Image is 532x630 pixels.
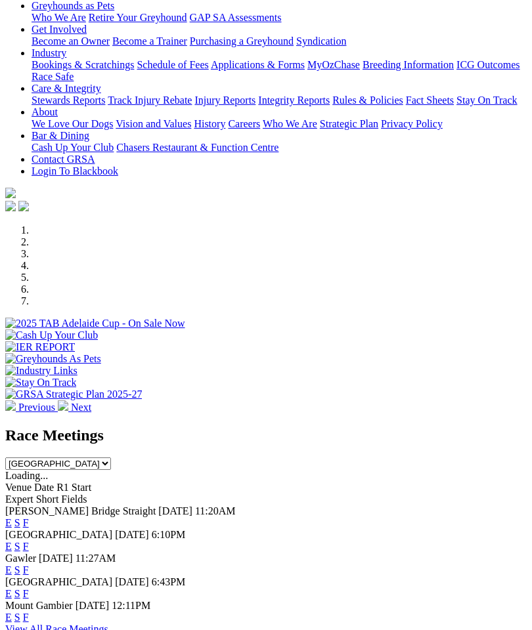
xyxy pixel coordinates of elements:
a: Fact Sheets [406,94,454,106]
img: IER REPORT [5,341,75,353]
a: Schedule of Fees [137,59,208,70]
a: Cash Up Your Club [32,142,114,153]
a: Syndication [296,35,346,47]
span: [PERSON_NAME] Bridge Straight [5,505,156,516]
img: Stay On Track [5,377,76,388]
img: 2025 TAB Adelaide Cup - On Sale Now [5,318,185,329]
a: E [5,541,12,552]
span: Date [34,482,54,493]
span: R1 Start [56,482,91,493]
span: [DATE] [158,505,192,516]
a: Careers [228,118,260,129]
a: GAP SA Assessments [190,12,282,23]
img: Greyhounds As Pets [5,353,101,365]
a: E [5,612,12,623]
a: Next [58,402,91,413]
a: Get Involved [32,24,87,35]
a: Contact GRSA [32,154,95,165]
img: logo-grsa-white.png [5,188,16,198]
a: Who We Are [32,12,86,23]
div: Industry [32,59,527,83]
a: F [23,588,29,599]
a: Login To Blackbook [32,165,118,177]
a: S [14,564,20,576]
span: 6:10PM [152,529,186,540]
div: About [32,118,527,130]
img: chevron-left-pager-white.svg [5,400,16,411]
span: 11:27AM [76,553,116,564]
div: Get Involved [32,35,527,47]
span: Expert [5,493,33,505]
a: E [5,564,12,576]
span: Next [71,402,91,413]
a: Stay On Track [456,94,517,106]
a: F [23,564,29,576]
span: 6:43PM [152,576,186,587]
span: [DATE] [115,576,149,587]
a: Vision and Values [116,118,191,129]
a: F [23,612,29,623]
a: Become an Owner [32,35,110,47]
span: [DATE] [39,553,73,564]
span: [GEOGRAPHIC_DATA] [5,576,112,587]
a: Injury Reports [194,94,255,106]
a: Strategic Plan [320,118,378,129]
a: F [23,541,29,552]
a: Chasers Restaurant & Function Centre [116,142,278,153]
h2: Race Meetings [5,427,527,444]
span: [DATE] [76,600,110,611]
a: Applications & Forms [211,59,305,70]
img: Industry Links [5,365,78,377]
a: We Love Our Dogs [32,118,113,129]
a: Rules & Policies [332,94,403,106]
span: [DATE] [115,529,149,540]
a: Breeding Information [363,59,454,70]
a: Track Injury Rebate [108,94,192,106]
span: Venue [5,482,32,493]
a: Stewards Reports [32,94,105,106]
a: F [23,517,29,528]
span: Loading... [5,470,48,481]
a: History [194,118,225,129]
a: Race Safe [32,71,74,82]
a: Retire Your Greyhound [89,12,187,23]
a: S [14,517,20,528]
span: Mount Gambier [5,600,73,611]
a: S [14,612,20,623]
img: Cash Up Your Club [5,329,98,341]
span: 12:11PM [112,600,150,611]
a: E [5,588,12,599]
img: chevron-right-pager-white.svg [58,400,68,411]
a: Bookings & Scratchings [32,59,134,70]
a: S [14,541,20,552]
span: Gawler [5,553,36,564]
a: Care & Integrity [32,83,101,94]
a: Bar & Dining [32,130,89,141]
div: Greyhounds as Pets [32,12,527,24]
span: Previous [18,402,55,413]
a: Purchasing a Greyhound [190,35,294,47]
img: twitter.svg [18,201,29,211]
a: Previous [5,402,58,413]
a: MyOzChase [307,59,360,70]
span: [GEOGRAPHIC_DATA] [5,529,112,540]
span: Short [36,493,59,505]
span: Fields [61,493,87,505]
div: Bar & Dining [32,142,527,154]
span: 11:20AM [195,505,236,516]
img: facebook.svg [5,201,16,211]
img: GRSA Strategic Plan 2025-27 [5,388,142,400]
a: ICG Outcomes [456,59,520,70]
a: Who We Are [263,118,317,129]
a: Integrity Reports [258,94,330,106]
a: S [14,588,20,599]
a: Industry [32,47,66,58]
div: Care & Integrity [32,94,527,106]
a: E [5,517,12,528]
a: About [32,106,58,117]
a: Become a Trainer [112,35,187,47]
a: Privacy Policy [381,118,443,129]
